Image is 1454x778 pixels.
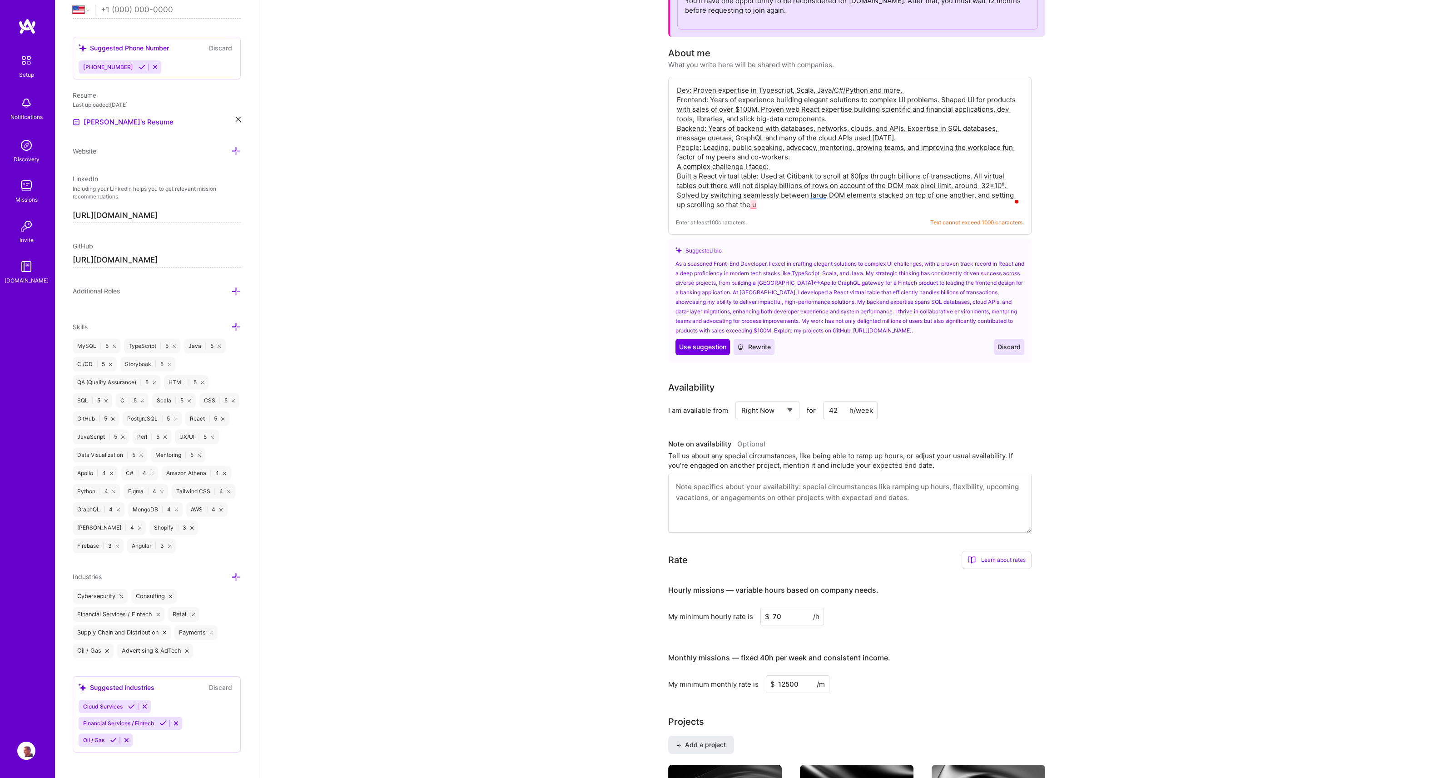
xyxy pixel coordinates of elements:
[116,545,119,548] i: icon Close
[149,520,198,535] div: Shopify 3
[152,64,159,70] i: Reject
[99,415,100,422] span: |
[73,119,80,126] img: Resume
[83,720,154,727] span: Financial Services / Fintech
[128,397,130,404] span: |
[73,287,120,295] span: Additional Roles
[668,586,878,595] h4: Hourly missions — variable hours based on company needs.
[141,703,148,710] i: Reject
[73,323,88,331] span: Skills
[676,740,726,749] span: Add a project
[172,484,235,499] div: Tailwind CSS 4
[131,589,177,604] div: Consulting
[140,379,142,386] span: |
[188,399,191,402] i: icon Close
[823,401,878,419] input: XX
[73,430,129,444] div: JavaScript 5
[668,612,753,621] div: My minimum hourly rate is
[10,112,43,122] div: Notifications
[162,466,231,481] div: Amazon Athena 4
[173,720,179,727] i: Reject
[160,342,162,350] span: |
[73,466,118,481] div: Apollo 4
[133,430,171,444] div: Perl 5
[73,100,241,109] div: Last uploaded: [DATE]
[17,742,35,760] img: User Avatar
[849,406,873,415] div: h/week
[147,488,149,495] span: |
[668,553,688,567] div: Rate
[79,44,86,52] i: icon SuggestedTeams
[15,742,38,760] a: User Avatar
[19,70,34,79] div: Setup
[813,612,819,621] span: /h
[83,737,104,743] span: Oil / Gas
[137,470,139,477] span: |
[770,679,775,689] span: $
[668,381,715,394] div: Availability
[206,506,208,513] span: |
[18,18,36,35] img: logo
[737,342,771,352] span: Rewrite
[127,539,176,553] div: Angular 3
[168,545,171,548] i: icon Close
[127,451,129,459] span: |
[73,625,171,640] div: Supply Chain and Distribution
[164,375,208,390] div: HTML 5
[96,361,98,368] span: |
[17,94,35,112] img: bell
[930,218,1024,227] span: Text cannot exceed 1000 characters.
[73,242,93,250] span: GitHub
[208,415,210,422] span: |
[73,117,174,128] a: [PERSON_NAME]'s Resume
[17,51,36,70] img: setup
[734,339,774,355] button: Rewrite
[83,64,133,70] span: [PHONE_NUMBER]
[675,247,682,253] i: icon SuggestedTeams
[185,451,187,459] span: |
[117,644,194,658] div: Advertising & AdTech
[138,526,141,530] i: icon Close
[206,682,235,693] button: Discard
[174,417,177,421] i: icon Close
[186,502,227,517] div: AWS 4
[124,484,168,499] div: Figma 4
[676,743,681,748] i: icon PlusBlack
[97,470,99,477] span: |
[17,136,35,154] img: discovery
[676,218,747,227] span: Enter at least 100 characters.
[175,397,177,404] span: |
[121,466,158,481] div: C# 4
[218,345,221,348] i: icon Close
[110,472,113,475] i: icon Close
[128,703,135,710] i: Accept
[668,715,704,728] div: Projects
[185,649,189,653] i: icon Close
[210,631,213,634] i: icon Close
[73,339,120,353] div: MySQL 5
[184,339,225,353] div: Java 5
[73,411,119,426] div: GitHub 5
[232,399,235,402] i: icon Close
[177,524,179,531] span: |
[162,506,164,513] span: |
[99,488,101,495] span: |
[141,399,144,402] i: icon Close
[198,454,201,457] i: icon Close
[103,542,104,550] span: |
[113,345,116,348] i: icon Close
[668,437,765,451] div: Note on availability
[73,520,146,535] div: [PERSON_NAME] 4
[188,379,190,386] span: |
[116,393,149,408] div: C 5
[79,684,86,691] i: icon SuggestedTeams
[198,433,200,441] span: |
[668,46,710,60] div: About me
[73,185,241,201] p: Including your LinkedIn helps you to get relevant mission recommendations.
[73,573,102,580] span: Industries
[668,736,734,754] button: Add a project
[174,625,218,640] div: Payments
[168,363,171,366] i: icon Close
[221,417,224,421] i: icon Close
[164,436,167,439] i: icon Close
